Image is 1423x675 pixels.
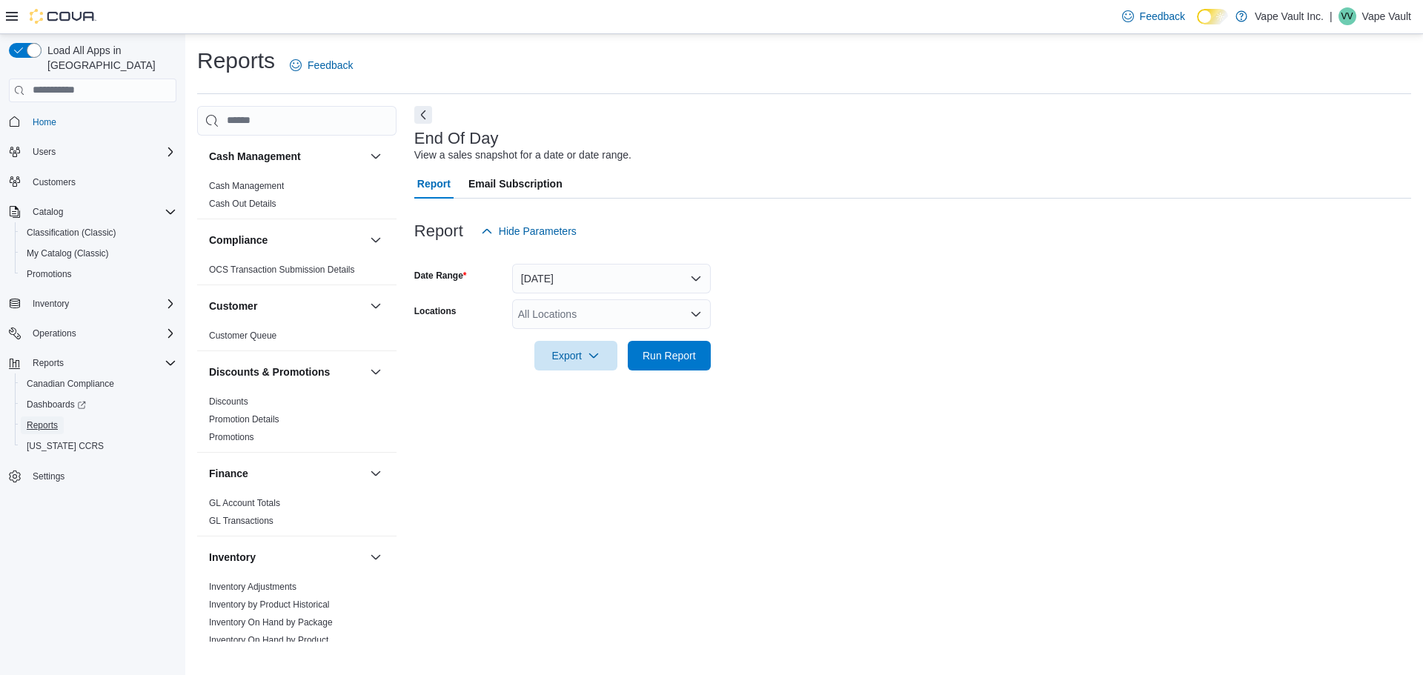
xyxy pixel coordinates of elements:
[209,599,330,610] a: Inventory by Product Historical
[209,180,284,192] span: Cash Management
[209,431,254,443] span: Promotions
[21,396,92,413] a: Dashboards
[209,550,364,565] button: Inventory
[27,467,176,485] span: Settings
[197,261,397,285] div: Compliance
[209,396,248,407] a: Discounts
[209,149,364,164] button: Cash Management
[33,146,56,158] span: Users
[1255,7,1324,25] p: Vape Vault Inc.
[209,365,330,379] h3: Discounts & Promotions
[27,354,70,372] button: Reports
[3,142,182,162] button: Users
[628,341,711,370] button: Run Report
[21,224,176,242] span: Classification (Classic)
[197,327,397,350] div: Customer
[15,373,182,394] button: Canadian Compliance
[209,149,301,164] h3: Cash Management
[499,224,577,239] span: Hide Parameters
[367,147,385,165] button: Cash Management
[643,348,696,363] span: Run Report
[27,143,62,161] button: Users
[27,440,104,452] span: [US_STATE] CCRS
[209,413,279,425] span: Promotion Details
[27,173,176,191] span: Customers
[3,323,182,344] button: Operations
[209,516,273,526] a: GL Transactions
[468,169,563,199] span: Email Subscription
[3,353,182,373] button: Reports
[27,173,82,191] a: Customers
[209,466,248,481] h3: Finance
[209,198,276,210] span: Cash Out Details
[27,143,176,161] span: Users
[475,216,583,246] button: Hide Parameters
[367,231,385,249] button: Compliance
[308,58,353,73] span: Feedback
[3,202,182,222] button: Catalog
[15,264,182,285] button: Promotions
[367,548,385,566] button: Inventory
[21,375,176,393] span: Canadian Compliance
[690,308,702,320] button: Open list of options
[27,203,69,221] button: Catalog
[27,419,58,431] span: Reports
[534,341,617,370] button: Export
[417,169,451,199] span: Report
[15,243,182,264] button: My Catalog (Classic)
[30,9,96,24] img: Cova
[1362,7,1411,25] p: Vape Vault
[33,116,56,128] span: Home
[209,233,268,247] h3: Compliance
[209,233,364,247] button: Compliance
[512,264,711,293] button: [DATE]
[27,247,109,259] span: My Catalog (Classic)
[209,635,328,645] a: Inventory On Hand by Product
[414,222,463,240] h3: Report
[21,224,122,242] a: Classification (Classic)
[27,295,176,313] span: Inventory
[21,265,176,283] span: Promotions
[33,470,64,482] span: Settings
[33,357,64,369] span: Reports
[197,46,275,76] h1: Reports
[21,416,64,434] a: Reports
[414,106,432,124] button: Next
[21,416,176,434] span: Reports
[209,299,257,313] h3: Customer
[21,265,78,283] a: Promotions
[209,330,276,342] span: Customer Queue
[33,206,63,218] span: Catalog
[1140,9,1185,24] span: Feedback
[27,468,70,485] a: Settings
[21,396,176,413] span: Dashboards
[15,222,182,243] button: Classification (Classic)
[27,354,176,372] span: Reports
[367,363,385,381] button: Discounts & Promotions
[209,515,273,527] span: GL Transactions
[27,227,116,239] span: Classification (Classic)
[209,265,355,275] a: OCS Transaction Submission Details
[15,415,182,436] button: Reports
[414,270,467,282] label: Date Range
[209,264,355,276] span: OCS Transaction Submission Details
[209,550,256,565] h3: Inventory
[21,375,120,393] a: Canadian Compliance
[209,432,254,442] a: Promotions
[209,617,333,628] a: Inventory On Hand by Package
[414,305,457,317] label: Locations
[27,325,176,342] span: Operations
[367,297,385,315] button: Customer
[209,581,296,593] span: Inventory Adjustments
[209,497,280,509] span: GL Account Totals
[1341,7,1353,25] span: VV
[209,365,364,379] button: Discounts & Promotions
[284,50,359,80] a: Feedback
[27,113,176,131] span: Home
[27,113,62,131] a: Home
[543,341,608,370] span: Export
[197,393,397,452] div: Discounts & Promotions
[1197,9,1228,24] input: Dark Mode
